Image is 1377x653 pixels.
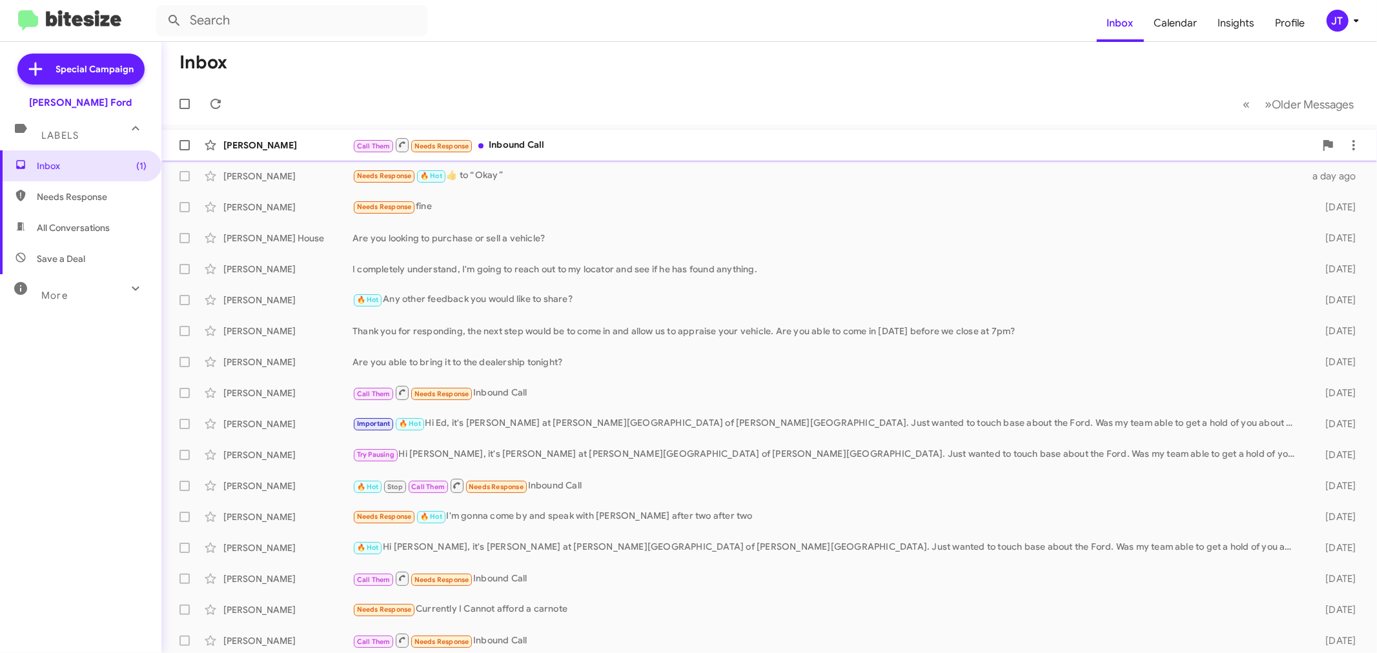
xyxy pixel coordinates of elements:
[352,168,1303,183] div: ​👍​ to “ Okay ”
[1303,387,1367,399] div: [DATE]
[357,296,379,304] span: 🔥 Hot
[387,483,403,491] span: Stop
[357,576,391,584] span: Call Them
[223,232,352,245] div: [PERSON_NAME] House
[1303,294,1367,306] div: [DATE]
[357,483,379,491] span: 🔥 Hot
[56,63,134,75] span: Special Campaign
[37,159,147,172] span: Inbox
[414,576,469,584] span: Needs Response
[1265,96,1272,112] span: »
[1303,170,1367,183] div: a day ago
[352,325,1303,337] div: Thank you for responding, the next step would be to come in and allow us to appraise your vehicle...
[1097,5,1144,42] a: Inbox
[1316,10,1363,32] button: JT
[352,447,1303,462] div: Hi [PERSON_NAME], it's [PERSON_NAME] at [PERSON_NAME][GEOGRAPHIC_DATA] of [PERSON_NAME][GEOGRAPHI...
[1235,91,1258,117] button: Previous
[17,54,145,85] a: Special Campaign
[352,263,1303,276] div: I completely understand, I'm going to reach out to my locator and see if he has found anything.
[352,540,1303,555] div: Hi [PERSON_NAME], it's [PERSON_NAME] at [PERSON_NAME][GEOGRAPHIC_DATA] of [PERSON_NAME][GEOGRAPHI...
[352,509,1303,524] div: I'm gonna come by and speak with [PERSON_NAME] after two after two
[223,572,352,585] div: [PERSON_NAME]
[352,356,1303,368] div: Are you able to bring it to the dealership tonight?
[352,232,1303,245] div: Are you looking to purchase or sell a vehicle?
[352,602,1303,617] div: Currently I Cannot afford a carnote
[223,417,352,430] div: [PERSON_NAME]
[357,419,391,428] span: Important
[1303,572,1367,585] div: [DATE]
[37,221,110,234] span: All Conversations
[357,512,412,521] span: Needs Response
[1303,541,1367,554] div: [DATE]
[136,159,147,172] span: (1)
[1303,356,1367,368] div: [DATE]
[223,170,352,183] div: [PERSON_NAME]
[420,512,442,521] span: 🔥 Hot
[469,483,524,491] span: Needs Response
[1208,5,1265,42] a: Insights
[352,416,1303,431] div: Hi Ed, it's [PERSON_NAME] at [PERSON_NAME][GEOGRAPHIC_DATA] of [PERSON_NAME][GEOGRAPHIC_DATA]. Ju...
[223,263,352,276] div: [PERSON_NAME]
[223,603,352,616] div: [PERSON_NAME]
[1144,5,1208,42] a: Calendar
[357,450,394,459] span: Try Pausing
[357,638,391,646] span: Call Them
[352,570,1303,587] div: Inbound Call
[357,605,412,614] span: Needs Response
[1303,263,1367,276] div: [DATE]
[41,130,79,141] span: Labels
[414,638,469,646] span: Needs Response
[352,385,1303,401] div: Inbound Call
[1257,91,1362,117] button: Next
[37,190,147,203] span: Needs Response
[223,356,352,368] div: [PERSON_NAME]
[223,634,352,647] div: [PERSON_NAME]
[1303,634,1367,647] div: [DATE]
[1303,479,1367,492] div: [DATE]
[1243,96,1250,112] span: «
[223,139,352,152] div: [PERSON_NAME]
[1327,10,1349,32] div: JT
[357,172,412,180] span: Needs Response
[156,5,427,36] input: Search
[352,137,1315,153] div: Inbound Call
[1236,91,1362,117] nav: Page navigation example
[223,325,352,337] div: [PERSON_NAME]
[352,632,1303,648] div: Inbound Call
[37,252,85,265] span: Save a Deal
[1303,448,1367,461] div: [DATE]
[223,294,352,306] div: [PERSON_NAME]
[223,448,352,461] div: [PERSON_NAME]
[223,510,352,523] div: [PERSON_NAME]
[399,419,421,428] span: 🔥 Hot
[1303,603,1367,616] div: [DATE]
[357,390,391,398] span: Call Them
[1303,325,1367,337] div: [DATE]
[414,390,469,398] span: Needs Response
[411,483,445,491] span: Call Them
[1303,201,1367,214] div: [DATE]
[357,543,379,552] span: 🔥 Hot
[352,477,1303,494] div: Inbound Call
[357,203,412,211] span: Needs Response
[420,172,442,180] span: 🔥 Hot
[1272,97,1354,112] span: Older Messages
[1303,510,1367,523] div: [DATE]
[352,292,1303,307] div: Any other feedback you would like to share?
[223,541,352,554] div: [PERSON_NAME]
[223,387,352,399] div: [PERSON_NAME]
[352,199,1303,214] div: fine
[1303,232,1367,245] div: [DATE]
[223,201,352,214] div: [PERSON_NAME]
[223,479,352,492] div: [PERSON_NAME]
[179,52,227,73] h1: Inbox
[357,142,391,150] span: Call Them
[30,96,132,109] div: [PERSON_NAME] Ford
[41,290,68,301] span: More
[1265,5,1316,42] a: Profile
[414,142,469,150] span: Needs Response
